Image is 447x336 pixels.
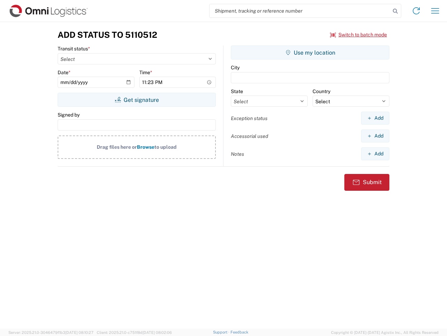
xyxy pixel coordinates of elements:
h3: Add Status to 5110512 [58,30,157,40]
span: [DATE] 08:10:27 [65,330,94,335]
a: Support [213,330,230,334]
button: Add [361,112,389,125]
a: Feedback [230,330,248,334]
label: Exception status [231,115,268,121]
button: Add [361,129,389,142]
label: State [231,88,243,94]
span: Browse [137,144,154,150]
button: Use my location [231,45,389,59]
span: to upload [154,144,177,150]
label: Accessorial used [231,133,268,139]
label: Time [139,69,152,76]
span: Client: 2025.21.0-c751f8d [97,330,172,335]
label: Date [58,69,71,76]
button: Add [361,147,389,160]
button: Get signature [58,93,216,107]
label: Signed by [58,112,80,118]
span: Drag files here or [97,144,137,150]
span: [DATE] 08:02:06 [142,330,172,335]
label: City [231,64,240,71]
label: Transit status [58,45,90,52]
button: Switch to batch mode [330,29,387,41]
button: Submit [344,174,389,191]
label: Country [313,88,330,94]
input: Shipment, tracking or reference number [210,4,390,17]
span: Server: 2025.21.0-3046479f1b3 [8,330,94,335]
label: Notes [231,151,244,157]
span: Copyright © [DATE]-[DATE] Agistix Inc., All Rights Reserved [331,329,439,336]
